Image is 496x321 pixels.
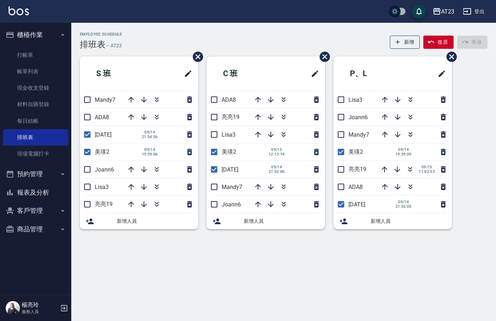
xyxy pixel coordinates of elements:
span: 亮亮19 [348,166,366,173]
span: Lisa3 [348,96,362,103]
span: 12:13:14 [269,152,285,157]
span: 修改班表的標題 [433,65,446,82]
a: 帳單列表 [3,63,68,80]
button: 報表及分析 [3,183,68,202]
h3: 排班表 [80,40,105,49]
p: 服務人員 [22,309,58,315]
img: Person [6,301,20,315]
span: 美瑛2 [95,148,109,155]
button: 櫃檯作業 [3,26,68,44]
h6: — AT23 [105,42,122,49]
span: Lisa3 [222,131,236,138]
span: ADA8 [222,96,236,103]
div: 新增人員 [80,213,198,229]
div: 新增人員 [207,213,325,229]
span: 19:39:06 [142,152,158,157]
button: save [412,4,426,19]
span: ADA8 [95,114,109,121]
span: 新增人員 [117,217,192,225]
span: 修改班表的標題 [306,65,319,82]
a: 打帳單 [3,47,68,63]
span: Joann6 [348,114,368,121]
span: 09/14 [142,147,158,152]
a: 現場電腦打卡 [3,146,68,162]
a: 材料自購登錄 [3,96,68,112]
span: Joann6 [95,166,114,173]
span: 新增人員 [244,217,319,225]
span: [DATE] [95,131,112,138]
span: 新增人員 [371,217,446,225]
span: Mandy7 [222,184,242,190]
button: 客戶管理 [3,201,68,220]
span: 亮亮19 [222,114,239,120]
span: Joann6 [222,201,241,208]
div: 新增人員 [334,213,452,229]
a: 排班表 [3,129,68,146]
span: 19:39:09 [396,152,412,157]
button: 復原 [423,36,454,49]
span: 09/15 [269,147,285,152]
span: 21:55:00 [269,169,285,174]
span: 09/14 [142,130,158,135]
span: Mandy7 [95,96,115,103]
div: AT23 [441,7,454,16]
button: 預約管理 [3,165,68,183]
button: 登出 [460,5,487,18]
span: 刪除班表 [314,46,331,67]
span: 09/14 [269,165,285,169]
a: 現金收支登錄 [3,80,68,96]
h2: C 班 [212,61,277,86]
span: 21:55:05 [396,204,412,209]
span: 09/15 [419,165,435,169]
span: Mandy7 [348,131,369,138]
h2: Employee Schedule [80,32,122,37]
a: 每日結帳 [3,113,68,129]
span: 刪除班表 [187,46,204,67]
span: Lisa3 [95,184,109,190]
button: AT23 [430,4,457,19]
span: 09/14 [396,200,412,204]
span: [DATE] [348,201,365,208]
span: 21:54:56 [142,135,158,139]
button: 商品管理 [3,220,68,238]
span: 刪除班表 [441,46,458,67]
span: 09/14 [396,147,412,152]
h5: 楊亮玲 [22,301,58,309]
h2: S 班 [86,61,150,86]
button: 新增 [390,36,420,49]
h2: P、L [339,61,405,86]
img: Logo [9,6,29,15]
span: 美瑛2 [348,148,363,155]
span: 修改班表的標題 [180,65,192,82]
span: 11:02:53 [419,169,435,174]
span: ADA8 [348,184,363,190]
span: [DATE] [222,166,238,173]
span: 亮亮19 [95,201,113,207]
span: 美瑛2 [222,148,236,155]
